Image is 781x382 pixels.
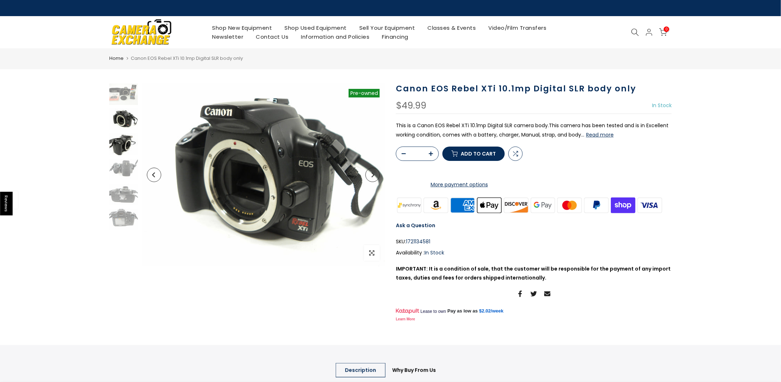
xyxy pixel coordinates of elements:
img: Canon EOS Rebel XTi 10.1mp Digital SLR body only Digital Cameras - Digital SLR Cameras Canon 1721... [109,184,138,205]
img: american express [449,196,476,214]
a: Share on Email [544,290,551,298]
img: master [556,196,583,214]
p: This is a Canon EOS Rebel XTi 10.1mp Digital SLR camera body.This camera has been tested and is i... [396,121,672,139]
img: discover [503,196,530,214]
a: Financing [376,32,415,41]
div: Availability : [396,248,672,257]
a: 0 [659,28,667,36]
img: Canon EOS Rebel XTi 10.1mp Digital SLR body only Digital Cameras - Digital SLR Cameras Canon 1721... [109,109,138,130]
a: Contact Us [250,32,295,41]
div: $49.99 [396,101,426,110]
span: In Stock [652,102,672,109]
img: apple pay [476,196,503,214]
img: google pay [530,196,556,214]
img: visa [637,196,663,214]
button: Add to cart [442,147,505,161]
span: Canon EOS Rebel XTi 10.1mp Digital SLR body only [131,55,243,62]
span: 0 [664,27,669,32]
img: amazon payments [423,196,450,214]
img: Canon EOS Rebel XTi 10.1mp Digital SLR body only Digital Cameras - Digital SLR Cameras Canon 1721... [109,159,138,180]
img: shopify pay [610,196,637,214]
a: Shop Used Equipment [278,23,353,32]
span: Lease to own [421,309,446,314]
img: Canon EOS Rebel XTi 10.1mp Digital SLR body only Digital Cameras - Digital SLR Cameras Canon 1721... [109,209,138,230]
a: $2.02/week [479,308,504,314]
a: Shop New Equipment [206,23,278,32]
a: Video/Film Transfers [482,23,553,32]
img: paypal [583,196,610,214]
a: Classes & Events [421,23,482,32]
span: In Stock [425,249,444,256]
div: SKU: [396,237,672,246]
h1: Canon EOS Rebel XTi 10.1mp Digital SLR body only [396,83,672,94]
a: Ask a Question [396,222,435,229]
button: Read more [586,132,614,138]
a: Home [109,55,124,62]
a: Share on Facebook [517,290,523,298]
img: Canon EOS Rebel XTi 10.1mp Digital SLR body only Digital Cameras - Digital SLR Cameras Canon 1721... [109,134,138,155]
a: Newsletter [206,32,250,41]
a: Learn More [396,317,415,321]
a: Share on Twitter [531,290,537,298]
a: Information and Policies [295,32,376,41]
a: Sell Your Equipment [353,23,421,32]
strong: IMPORTANT: It is a condition of sale, that the customer will be responsible for the payment of an... [396,265,671,281]
img: synchrony [396,196,423,214]
span: 1721134581 [406,237,430,246]
a: More payment options [396,180,523,189]
span: Add to cart [461,151,496,156]
button: Previous [147,168,161,182]
img: Canon EOS Rebel XTi 10.1mp Digital SLR body only Digital Cameras - Digital SLR Cameras Canon 1721... [142,83,385,266]
button: Next [365,168,380,182]
img: Canon EOS Rebel XTi 10.1mp Digital SLR body only Digital Cameras - Digital SLR Cameras Canon 1721... [109,83,138,105]
a: Why Buy From Us [383,363,445,377]
a: Description [336,363,385,377]
span: Pay as low as [447,308,478,314]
